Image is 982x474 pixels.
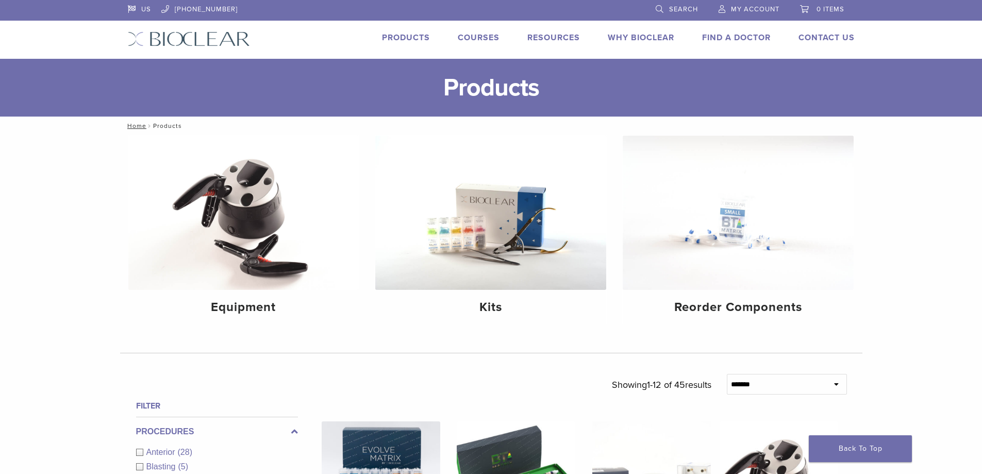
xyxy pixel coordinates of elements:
[375,136,606,323] a: Kits
[124,122,146,129] a: Home
[178,448,192,456] span: (28)
[623,136,854,290] img: Reorder Components
[375,136,606,290] img: Kits
[647,379,685,390] span: 1-12 of 45
[731,5,779,13] span: My Account
[527,32,580,43] a: Resources
[382,32,430,43] a: Products
[146,448,178,456] span: Anterior
[623,136,854,323] a: Reorder Components
[128,31,250,46] img: Bioclear
[669,5,698,13] span: Search
[798,32,855,43] a: Contact Us
[817,5,844,13] span: 0 items
[136,400,298,412] h4: Filter
[120,117,862,135] nav: Products
[608,32,674,43] a: Why Bioclear
[128,136,359,290] img: Equipment
[146,462,178,471] span: Blasting
[612,374,711,396] p: Showing results
[384,298,598,317] h4: Kits
[136,426,298,438] label: Procedures
[137,298,351,317] h4: Equipment
[178,462,188,471] span: (5)
[458,32,500,43] a: Courses
[128,136,359,323] a: Equipment
[809,435,912,462] a: Back To Top
[702,32,771,43] a: Find A Doctor
[146,123,153,128] span: /
[631,298,845,317] h4: Reorder Components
